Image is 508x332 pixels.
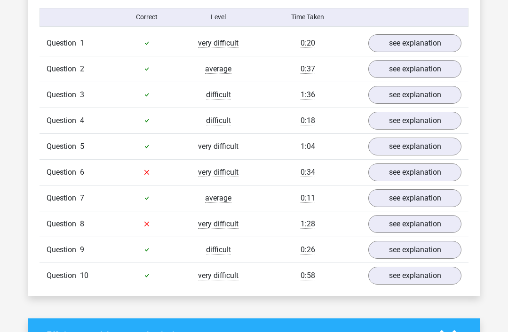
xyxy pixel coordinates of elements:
div: Level [183,12,254,22]
span: 0:34 [301,168,315,177]
div: Time Taken [254,12,361,22]
span: very difficult [198,39,238,48]
span: 6 [80,168,84,177]
span: 4 [80,116,84,125]
span: Question [47,63,80,75]
span: 1 [80,39,84,47]
span: 7 [80,193,84,202]
span: 1:04 [301,142,315,151]
a: see explanation [368,60,461,78]
span: 0:37 [301,64,315,74]
span: difficult [206,245,231,255]
span: Question [47,244,80,255]
span: 1:36 [301,90,315,100]
span: 0:18 [301,116,315,125]
span: 10 [80,271,88,280]
span: Question [47,115,80,126]
a: see explanation [368,86,461,104]
span: average [205,193,231,203]
span: 5 [80,142,84,151]
span: average [205,64,231,74]
span: very difficult [198,142,238,151]
a: see explanation [368,34,461,52]
a: see explanation [368,215,461,233]
span: Question [47,141,80,152]
div: Correct [111,12,183,22]
span: difficult [206,90,231,100]
a: see explanation [368,112,461,130]
span: Question [47,270,80,281]
span: 9 [80,245,84,254]
span: very difficult [198,271,238,280]
span: Question [47,218,80,230]
span: Question [47,89,80,100]
span: 0:20 [301,39,315,48]
span: 0:26 [301,245,315,255]
span: 1:28 [301,219,315,229]
span: 0:11 [301,193,315,203]
a: see explanation [368,241,461,259]
span: 2 [80,64,84,73]
a: see explanation [368,163,461,181]
a: see explanation [368,189,461,207]
span: Question [47,38,80,49]
span: 8 [80,219,84,228]
span: Question [47,193,80,204]
a: see explanation [368,267,461,285]
span: very difficult [198,219,238,229]
span: very difficult [198,168,238,177]
span: Question [47,167,80,178]
span: difficult [206,116,231,125]
span: 0:58 [301,271,315,280]
a: see explanation [368,138,461,155]
span: 3 [80,90,84,99]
